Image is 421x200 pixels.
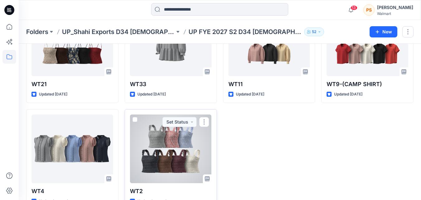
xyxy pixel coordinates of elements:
p: WT33 [130,80,212,89]
p: Updated [DATE] [137,91,166,98]
p: WT2 [130,187,212,196]
p: UP FYE 2027 S2 D34 [DEMOGRAPHIC_DATA] Woven Tops [189,27,301,36]
a: Folders [26,27,48,36]
a: UP_Shahi Exports D34 [DEMOGRAPHIC_DATA] Tops [62,27,175,36]
p: WT9-(CAMP SHIRT) [327,80,408,89]
div: Walmart [377,11,413,16]
p: WT21 [31,80,113,89]
p: Updated [DATE] [39,91,67,98]
span: 13 [351,5,357,10]
div: PS [363,4,375,16]
a: WT4 [31,115,113,183]
button: 52 [304,27,324,36]
button: New [370,26,397,37]
p: Updated [DATE] [236,91,264,98]
a: WT2 [130,115,212,183]
p: WT11 [228,80,310,89]
p: 52 [312,28,316,35]
p: WT4 [31,187,113,196]
div: [PERSON_NAME] [377,4,413,11]
p: Updated [DATE] [334,91,362,98]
